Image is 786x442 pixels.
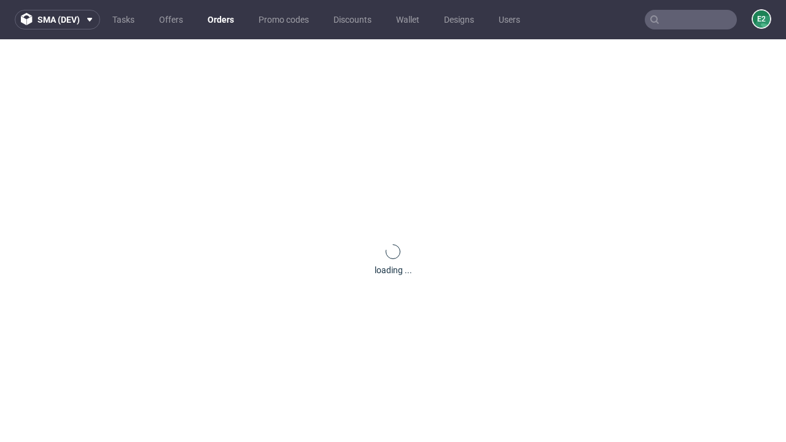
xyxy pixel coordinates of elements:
a: Offers [152,10,190,29]
a: Users [491,10,527,29]
a: Designs [437,10,481,29]
div: loading ... [375,264,412,276]
a: Discounts [326,10,379,29]
figcaption: e2 [753,10,770,28]
a: Tasks [105,10,142,29]
a: Wallet [389,10,427,29]
a: Promo codes [251,10,316,29]
span: sma (dev) [37,15,80,24]
button: sma (dev) [15,10,100,29]
a: Orders [200,10,241,29]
